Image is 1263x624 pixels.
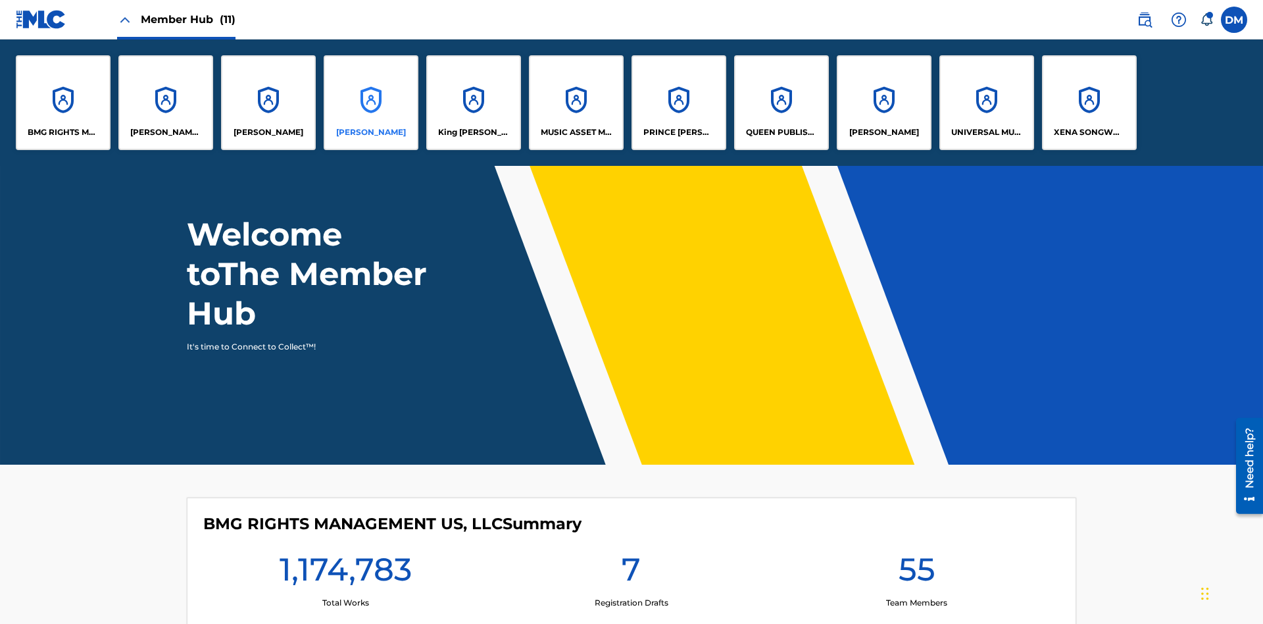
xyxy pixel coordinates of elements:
p: BMG RIGHTS MANAGEMENT US, LLC [28,126,99,138]
p: Total Works [322,597,369,609]
p: PRINCE MCTESTERSON [643,126,715,138]
img: search [1137,12,1152,28]
p: RONALD MCTESTERSON [849,126,919,138]
p: EYAMA MCSINGER [336,126,406,138]
p: QUEEN PUBLISHA [746,126,818,138]
a: AccountsKing [PERSON_NAME] [426,55,521,150]
p: Team Members [886,597,947,609]
p: XENA SONGWRITER [1054,126,1126,138]
img: Close [117,12,133,28]
iframe: Resource Center [1226,413,1263,521]
a: AccountsUNIVERSAL MUSIC PUB GROUP [939,55,1034,150]
a: Accounts[PERSON_NAME] SONGWRITER [118,55,213,150]
h1: Welcome to The Member Hub [187,215,433,333]
h1: 1,174,783 [280,550,412,597]
img: help [1171,12,1187,28]
div: Notifications [1200,13,1213,26]
div: Help [1166,7,1192,33]
p: MUSIC ASSET MANAGEMENT (MAM) [541,126,612,138]
a: Accounts[PERSON_NAME] [221,55,316,150]
a: AccountsBMG RIGHTS MANAGEMENT US, LLC [16,55,111,150]
a: AccountsMUSIC ASSET MANAGEMENT (MAM) [529,55,624,150]
p: UNIVERSAL MUSIC PUB GROUP [951,126,1023,138]
p: It's time to Connect to Collect™! [187,341,415,353]
a: AccountsXENA SONGWRITER [1042,55,1137,150]
iframe: Chat Widget [1197,561,1263,624]
a: Accounts[PERSON_NAME] [837,55,931,150]
p: CLEO SONGWRITER [130,126,202,138]
a: AccountsPRINCE [PERSON_NAME] [631,55,726,150]
div: User Menu [1221,7,1247,33]
h4: BMG RIGHTS MANAGEMENT US, LLC [203,514,582,534]
a: Public Search [1131,7,1158,33]
span: (11) [220,13,235,26]
span: Member Hub [141,12,235,27]
img: MLC Logo [16,10,66,29]
a: Accounts[PERSON_NAME] [324,55,418,150]
p: Registration Drafts [595,597,668,609]
a: AccountsQUEEN PUBLISHA [734,55,829,150]
h1: 55 [899,550,935,597]
div: Drag [1201,574,1209,613]
h1: 7 [622,550,641,597]
p: ELVIS COSTELLO [234,126,303,138]
p: King McTesterson [438,126,510,138]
